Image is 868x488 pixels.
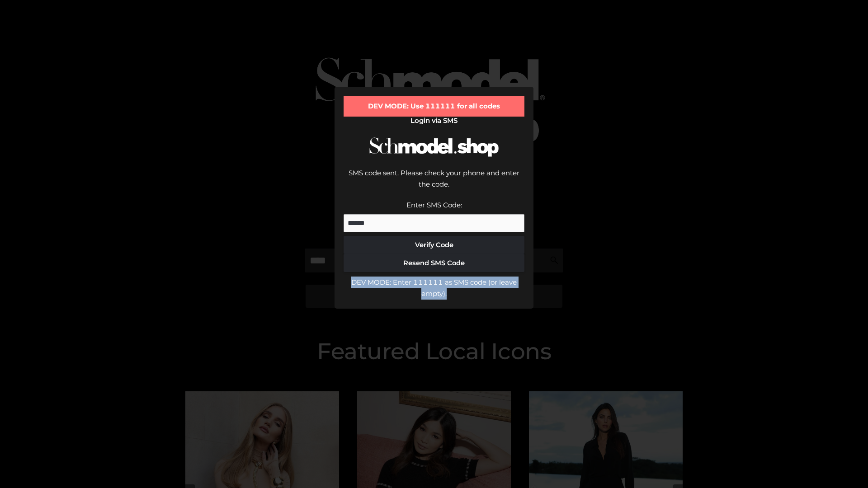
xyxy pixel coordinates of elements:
button: Resend SMS Code [344,254,524,272]
div: SMS code sent. Please check your phone and enter the code. [344,167,524,199]
div: DEV MODE: Enter 111111 as SMS code (or leave empty). [344,277,524,300]
img: Schmodel Logo [366,129,502,165]
h2: Login via SMS [344,117,524,125]
label: Enter SMS Code: [406,201,462,209]
div: DEV MODE: Use 111111 for all codes [344,96,524,117]
button: Verify Code [344,236,524,254]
